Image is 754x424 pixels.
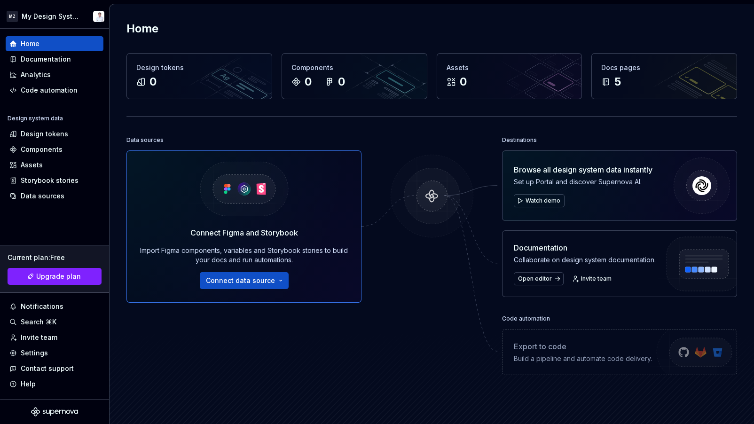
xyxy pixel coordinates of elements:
[460,74,467,89] div: 0
[526,197,560,204] span: Watch demo
[93,11,104,22] img: Christian Heydt
[200,272,289,289] button: Connect data source
[601,63,727,72] div: Docs pages
[437,53,582,99] a: Assets0
[206,276,275,285] span: Connect data source
[7,11,18,22] div: MZ
[514,354,652,363] div: Build a pipeline and automate code delivery.
[21,333,57,342] div: Invite team
[21,55,71,64] div: Documentation
[514,177,652,187] div: Set up Portal and discover Supernova AI.
[6,361,103,376] button: Contact support
[21,129,68,139] div: Design tokens
[126,53,272,99] a: Design tokens0
[6,126,103,141] a: Design tokens
[8,253,102,262] div: Current plan : Free
[2,6,107,26] button: MZMy Design SystemChristian Heydt
[21,364,74,373] div: Contact support
[338,74,345,89] div: 0
[136,63,262,72] div: Design tokens
[21,145,63,154] div: Components
[514,272,564,285] a: Open editor
[6,330,103,345] a: Invite team
[140,246,348,265] div: Import Figma components, variables and Storybook stories to build your docs and run automations.
[282,53,427,99] a: Components00
[190,227,298,238] div: Connect Figma and Storybook
[502,133,537,147] div: Destinations
[569,272,616,285] a: Invite team
[149,74,157,89] div: 0
[36,272,81,281] span: Upgrade plan
[614,74,621,89] div: 5
[22,12,82,21] div: My Design System
[21,302,63,311] div: Notifications
[21,379,36,389] div: Help
[6,377,103,392] button: Help
[8,115,63,122] div: Design system data
[6,299,103,314] button: Notifications
[514,194,565,207] button: Watch demo
[8,268,102,285] button: Upgrade plan
[21,348,48,358] div: Settings
[591,53,737,99] a: Docs pages5
[6,173,103,188] a: Storybook stories
[21,160,43,170] div: Assets
[126,133,164,147] div: Data sources
[6,188,103,204] a: Data sources
[514,341,652,352] div: Export to code
[31,407,78,416] svg: Supernova Logo
[6,157,103,173] a: Assets
[21,317,56,327] div: Search ⌘K
[291,63,417,72] div: Components
[514,164,652,175] div: Browse all design system data instantly
[518,275,552,283] span: Open editor
[6,345,103,361] a: Settings
[21,70,51,79] div: Analytics
[6,142,103,157] a: Components
[21,86,78,95] div: Code automation
[6,67,103,82] a: Analytics
[305,74,312,89] div: 0
[21,176,79,185] div: Storybook stories
[502,312,550,325] div: Code automation
[6,36,103,51] a: Home
[581,275,612,283] span: Invite team
[514,255,656,265] div: Collaborate on design system documentation.
[21,39,39,48] div: Home
[514,242,656,253] div: Documentation
[6,83,103,98] a: Code automation
[6,314,103,330] button: Search ⌘K
[6,52,103,67] a: Documentation
[447,63,573,72] div: Assets
[21,191,64,201] div: Data sources
[126,21,158,36] h2: Home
